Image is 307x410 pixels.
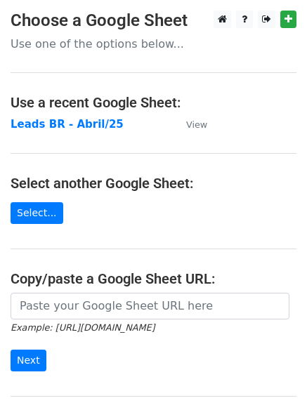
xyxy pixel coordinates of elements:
small: View [186,119,207,130]
a: View [172,118,207,131]
input: Next [11,350,46,371]
h4: Use a recent Google Sheet: [11,94,296,111]
h3: Choose a Google Sheet [11,11,296,31]
a: Select... [11,202,63,224]
h4: Copy/paste a Google Sheet URL: [11,270,296,287]
small: Example: [URL][DOMAIN_NAME] [11,322,155,333]
h4: Select another Google Sheet: [11,175,296,192]
input: Paste your Google Sheet URL here [11,293,289,319]
a: Leads BR - Abril/25 [11,118,124,131]
p: Use one of the options below... [11,37,296,51]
